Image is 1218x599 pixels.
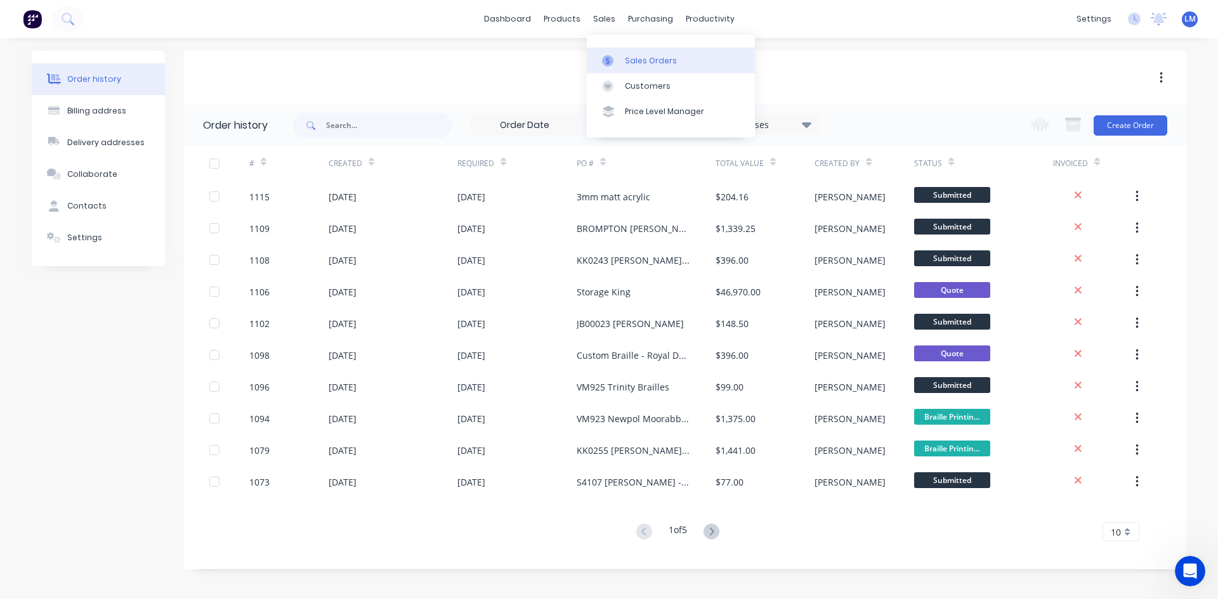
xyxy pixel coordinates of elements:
[815,158,860,169] div: Created By
[914,409,990,425] span: Braille Printin...
[716,254,749,267] div: $396.00
[716,380,743,394] div: $99.00
[32,158,165,190] button: Collaborate
[577,444,690,457] div: KK0255 [PERSON_NAME] St [PERSON_NAME]
[577,475,690,489] div: S4107 [PERSON_NAME] - Office Names
[329,285,357,299] div: [DATE]
[457,222,485,235] div: [DATE]
[669,523,687,541] div: 1 of 5
[815,444,886,457] div: [PERSON_NAME]
[622,10,679,29] div: purchasing
[67,200,107,212] div: Contacts
[329,380,357,394] div: [DATE]
[577,254,690,267] div: KK0243 [PERSON_NAME] Well St - Brailles
[815,254,886,267] div: [PERSON_NAME]
[67,74,121,85] div: Order history
[815,380,886,394] div: [PERSON_NAME]
[329,349,357,362] div: [DATE]
[32,95,165,127] button: Billing address
[716,190,749,203] div: $204.16
[249,285,270,299] div: 1106
[625,81,671,92] div: Customers
[457,146,577,181] div: Required
[32,63,165,95] button: Order history
[577,222,690,235] div: BROMPTON [PERSON_NAME][GEOGRAPHIC_DATA]
[577,158,594,169] div: PO #
[326,113,452,138] input: Search...
[587,99,755,124] a: Price Level Manager
[1111,525,1121,539] span: 10
[329,317,357,330] div: [DATE]
[716,285,761,299] div: $46,970.00
[716,444,756,457] div: $1,441.00
[32,127,165,158] button: Delivery addresses
[329,190,357,203] div: [DATE]
[914,282,990,298] span: Quote
[914,441,990,456] span: Braille Printin...
[577,285,631,299] div: Storage King
[249,222,270,235] div: 1109
[67,169,117,180] div: Collaborate
[203,118,268,133] div: Order history
[914,146,1053,181] div: Status
[712,118,819,132] div: 22 Statuses
[457,412,485,425] div: [DATE]
[249,475,270,489] div: 1073
[577,380,669,394] div: VM925 Trinity Brailles
[457,317,485,330] div: [DATE]
[625,106,704,117] div: Price Level Manager
[914,158,942,169] div: Status
[249,190,270,203] div: 1115
[716,475,743,489] div: $77.00
[457,380,485,394] div: [DATE]
[23,10,42,29] img: Factory
[914,345,990,361] span: Quote
[457,475,485,489] div: [DATE]
[329,412,357,425] div: [DATE]
[577,317,684,330] div: JB00023 [PERSON_NAME]
[457,254,485,267] div: [DATE]
[249,146,329,181] div: #
[329,146,457,181] div: Created
[457,285,485,299] div: [DATE]
[249,254,270,267] div: 1108
[577,146,716,181] div: PO #
[815,190,886,203] div: [PERSON_NAME]
[329,158,362,169] div: Created
[329,254,357,267] div: [DATE]
[1070,10,1118,29] div: settings
[716,146,815,181] div: Total Value
[914,187,990,203] span: Submitted
[32,190,165,222] button: Contacts
[1094,115,1167,136] button: Create Order
[815,412,886,425] div: [PERSON_NAME]
[1053,158,1088,169] div: Invoiced
[32,222,165,254] button: Settings
[914,472,990,488] span: Submitted
[914,377,990,393] span: Submitted
[577,349,690,362] div: Custom Braille - Royal Dental
[249,444,270,457] div: 1079
[457,158,494,169] div: Required
[249,349,270,362] div: 1098
[329,222,357,235] div: [DATE]
[716,158,764,169] div: Total Value
[716,412,756,425] div: $1,375.00
[249,412,270,425] div: 1094
[914,250,990,266] span: Submitted
[577,190,650,203] div: 3mm matt acrylic
[249,317,270,330] div: 1102
[1053,146,1132,181] div: Invoiced
[679,10,741,29] div: productivity
[914,314,990,330] span: Submitted
[716,349,749,362] div: $396.00
[67,137,145,148] div: Delivery addresses
[815,285,886,299] div: [PERSON_NAME]
[457,349,485,362] div: [DATE]
[471,116,578,135] input: Order Date
[577,412,690,425] div: VM923 Newpol Moorabbin Brailles
[67,105,126,117] div: Billing address
[249,380,270,394] div: 1096
[815,146,913,181] div: Created By
[329,444,357,457] div: [DATE]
